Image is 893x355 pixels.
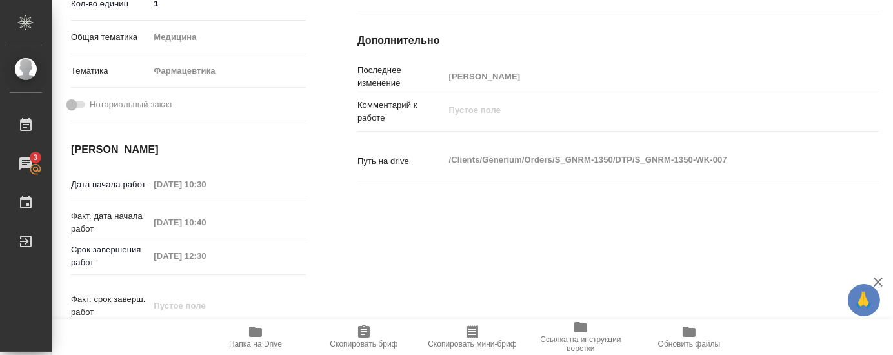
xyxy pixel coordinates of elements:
[71,210,149,236] p: Факт. дата начала работ
[149,296,262,315] input: Пустое поле
[71,243,149,269] p: Срок завершения работ
[71,178,149,191] p: Дата начала работ
[90,98,172,111] span: Нотариальный заказ
[428,340,516,349] span: Скопировать мини-бриф
[310,319,418,355] button: Скопировать бриф
[853,287,875,314] span: 🙏
[201,319,310,355] button: Папка на Drive
[25,151,45,164] span: 3
[357,64,445,90] p: Последнее изменение
[71,31,149,44] p: Общая тематика
[848,284,880,316] button: 🙏
[635,319,743,355] button: Обновить файлы
[71,142,306,157] h4: [PERSON_NAME]
[357,99,445,125] p: Комментарий к работе
[534,335,627,353] span: Ссылка на инструкции верстки
[445,67,836,86] input: Пустое поле
[149,26,306,48] div: Медицина
[71,65,149,77] p: Тематика
[149,247,262,265] input: Пустое поле
[71,293,149,319] p: Факт. срок заверш. работ
[149,60,306,82] div: Фармацевтика
[418,319,527,355] button: Скопировать мини-бриф
[445,149,836,171] textarea: /Clients/Generium/Orders/S_GNRM-1350/DTP/S_GNRM-1350-WK-007
[357,155,445,168] p: Путь на drive
[357,33,879,48] h4: Дополнительно
[527,319,635,355] button: Ссылка на инструкции верстки
[330,340,397,349] span: Скопировать бриф
[149,175,262,194] input: Пустое поле
[149,213,262,232] input: Пустое поле
[658,340,721,349] span: Обновить файлы
[3,148,48,180] a: 3
[229,340,282,349] span: Папка на Drive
